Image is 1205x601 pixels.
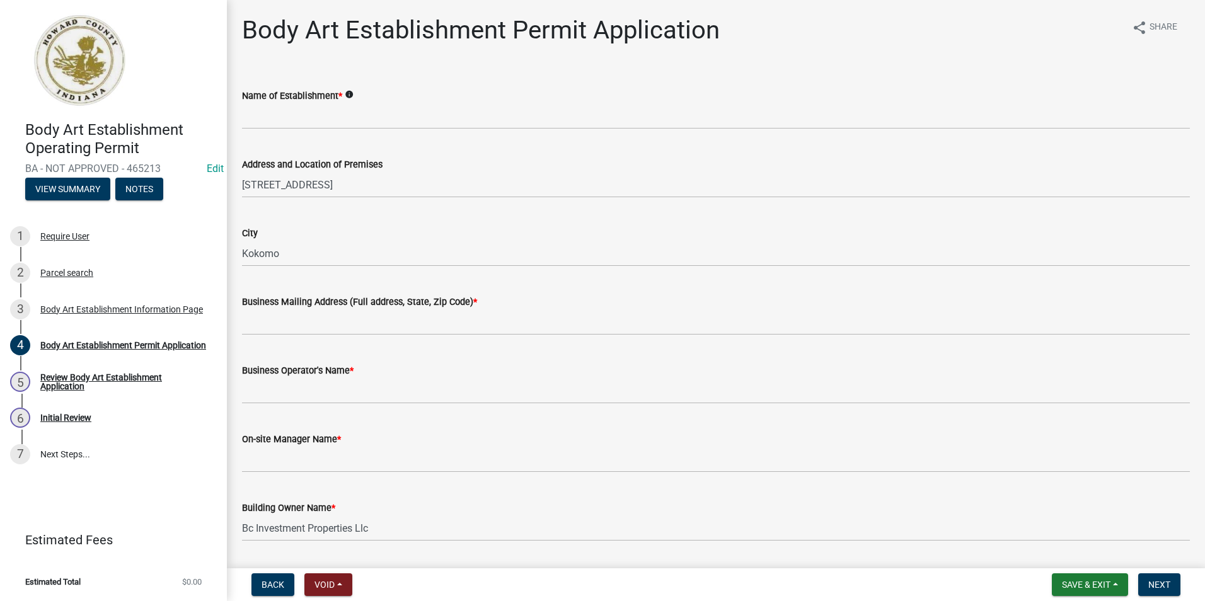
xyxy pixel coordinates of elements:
[207,163,224,175] a: Edit
[25,578,81,586] span: Estimated Total
[40,232,89,241] div: Require User
[25,163,202,175] span: BA - NOT APPROVED - 465213
[242,161,383,169] label: Address and Location of Premises
[40,268,93,277] div: Parcel search
[10,226,30,246] div: 1
[10,444,30,464] div: 7
[40,305,203,314] div: Body Art Establishment Information Page
[10,299,30,319] div: 3
[40,341,206,350] div: Body Art Establishment Permit Application
[10,263,30,283] div: 2
[182,578,202,586] span: $0.00
[345,90,354,99] i: info
[115,178,163,200] button: Notes
[251,573,294,596] button: Back
[314,580,335,590] span: Void
[242,504,335,513] label: Building Owner Name
[10,408,30,428] div: 6
[25,178,110,200] button: View Summary
[25,13,133,108] img: Howard County, Indiana
[242,298,477,307] label: Business Mailing Address (Full address, State, Zip Code)
[1150,20,1177,35] span: Share
[262,580,284,590] span: Back
[1148,580,1170,590] span: Next
[242,229,258,238] label: City
[242,367,354,375] label: Business Operator's Name
[207,163,224,175] wm-modal-confirm: Edit Application Number
[40,373,207,391] div: Review Body Art Establishment Application
[115,185,163,195] wm-modal-confirm: Notes
[1122,15,1187,40] button: shareShare
[25,185,110,195] wm-modal-confirm: Summary
[1138,573,1180,596] button: Next
[1062,580,1110,590] span: Save & Exit
[1052,573,1128,596] button: Save & Exit
[242,15,720,45] h1: Body Art Establishment Permit Application
[304,573,352,596] button: Void
[25,121,217,157] h4: Body Art Establishment Operating Permit
[40,413,91,422] div: Initial Review
[1132,20,1147,35] i: share
[10,335,30,355] div: 4
[10,372,30,392] div: 5
[242,92,342,101] label: Name of Establishment
[10,527,207,552] a: Estimated Fees
[242,435,341,444] label: On-site Manager Name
